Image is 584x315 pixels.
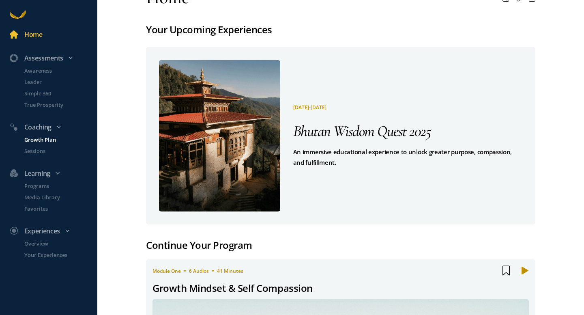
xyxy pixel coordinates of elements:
[24,182,96,190] p: Programs
[15,147,97,155] a: Sessions
[24,101,96,109] p: True Prosperity
[24,67,96,75] p: Awareness
[24,89,96,97] p: Simple 360
[189,268,209,274] span: 6 Audios
[293,147,522,168] pre: An immersive educational experience to unlock greater purpose, compassion, and fulfillment.
[5,168,101,179] div: Learning
[15,239,97,248] a: Overview
[15,101,97,109] a: True Prosperity
[24,205,96,213] p: Favorites
[5,226,101,236] div: Experiences
[24,193,96,201] p: Media Library
[24,251,96,259] p: Your Experiences
[15,182,97,190] a: Programs
[15,251,97,259] a: Your Experiences
[293,104,326,111] span: [DATE]-[DATE]
[146,22,535,37] div: Your Upcoming Experiences
[15,136,97,144] a: Growth Plan
[5,53,101,63] div: Assessments
[15,67,97,75] a: Awareness
[24,136,96,144] p: Growth Plan
[15,205,97,213] a: Favorites
[24,239,96,248] p: Overview
[217,268,243,274] span: 41 Minutes
[24,78,96,86] p: Leader
[15,193,97,201] a: Media Library
[5,122,101,132] div: Coaching
[293,122,431,140] span: Bhutan Wisdom Quest 2025
[24,147,96,155] p: Sessions
[15,89,97,97] a: Simple 360
[146,237,535,253] div: Continue Your Program
[152,280,313,296] div: Growth Mindset & Self Compassion
[152,268,181,274] span: module one
[24,29,43,40] div: Home
[15,78,97,86] a: Leader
